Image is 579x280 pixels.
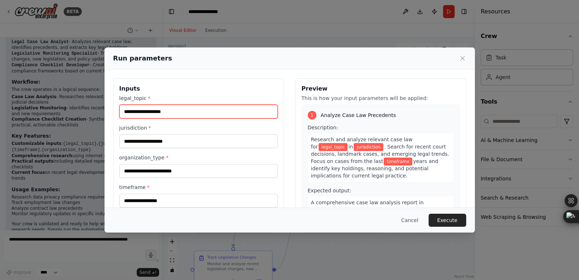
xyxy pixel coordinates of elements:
[119,124,278,131] label: jurisdiction
[429,214,466,227] button: Execute
[348,144,353,150] span: in
[395,214,424,227] button: Cancel
[113,53,172,63] h2: Run parameters
[311,158,438,179] span: years and identify key holdings, reasoning, and potential implications for current legal practice.
[119,184,278,191] label: timeframe
[311,137,413,150] span: Research and analyze relevant case law for
[302,95,460,102] p: This is how your input parameters will be applied:
[311,200,443,234] span: A comprehensive case law analysis report in markdown format including: relevant case citations, k...
[354,143,383,151] span: Variable: jurisdiction
[311,144,450,164] span: . Search for recent court decisions, landmark cases, and emerging legal trends. Focus on cases fr...
[119,154,278,161] label: organization_type
[308,111,316,120] div: 1
[308,188,352,193] span: Expected output:
[319,143,348,151] span: Variable: legal_topic
[384,158,412,166] span: Variable: timeframe
[308,125,338,130] span: Description:
[321,112,396,119] span: Analyze Case Law Precedents
[302,84,460,93] h3: Preview
[119,95,278,102] label: legal_topic
[119,84,278,93] h3: Inputs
